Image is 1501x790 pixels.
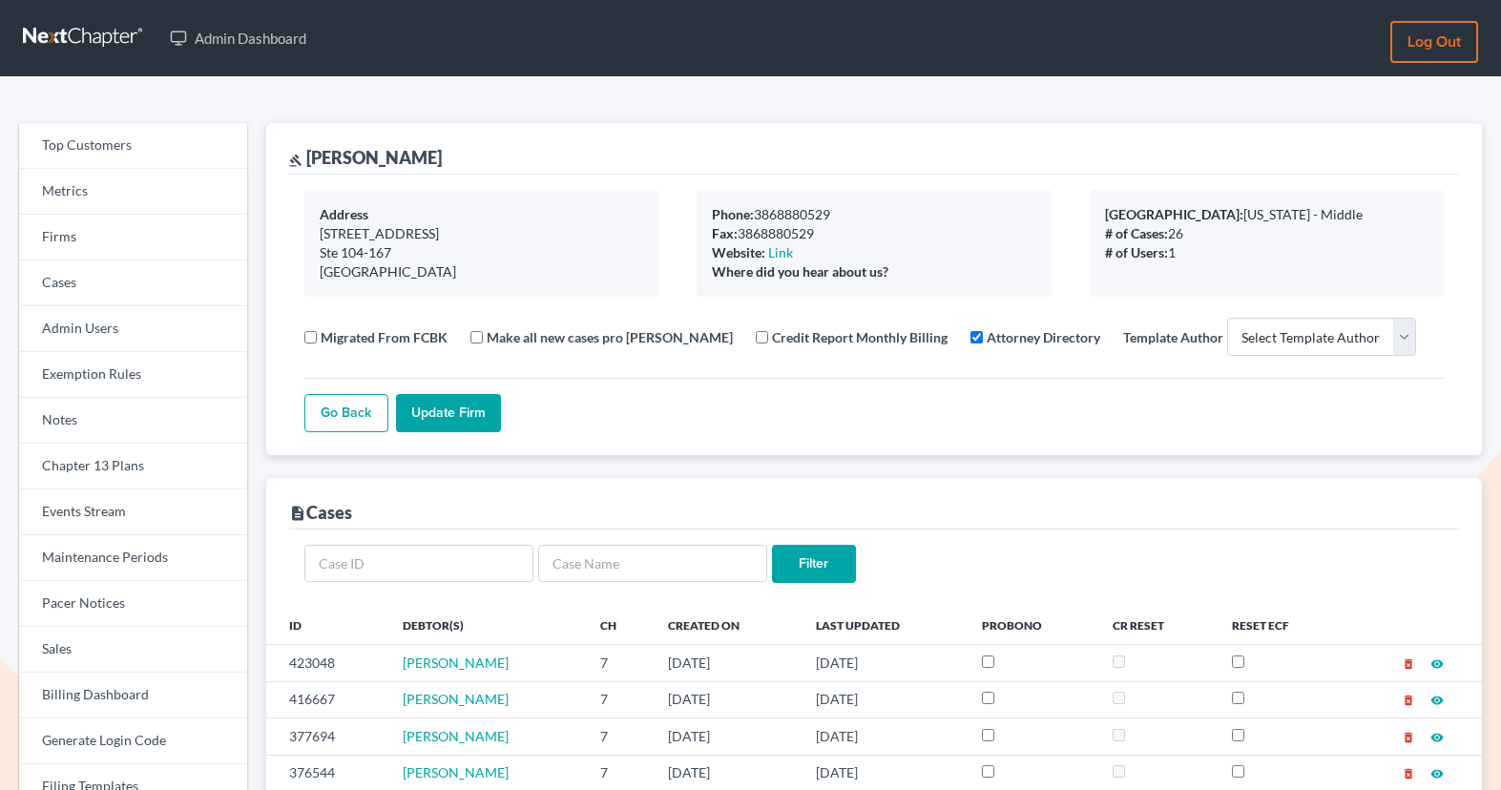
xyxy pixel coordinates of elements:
td: [DATE] [653,681,801,717]
b: # of Users: [1105,244,1168,260]
div: 3868880529 [712,205,1035,224]
div: [GEOGRAPHIC_DATA] [320,262,643,281]
th: Created On [653,606,801,644]
th: Debtor(s) [387,606,585,644]
td: [DATE] [653,645,801,681]
div: 26 [1105,224,1428,243]
a: delete_forever [1402,728,1415,744]
label: Make all new cases pro [PERSON_NAME] [487,327,733,347]
a: Link [768,244,793,260]
i: gavel [289,154,302,167]
th: ID [266,606,387,644]
a: Admin Users [19,306,247,352]
td: 7 [585,681,653,717]
a: Maintenance Periods [19,535,247,581]
label: Template Author [1123,327,1223,347]
div: 3868880529 [712,224,1035,243]
b: Where did you hear about us? [712,263,888,280]
a: delete_forever [1402,691,1415,707]
a: [PERSON_NAME] [403,655,509,671]
i: visibility [1430,657,1444,671]
label: Credit Report Monthly Billing [772,327,948,347]
i: delete_forever [1402,767,1415,780]
th: Last Updated [801,606,967,644]
td: [DATE] [801,645,967,681]
label: Attorney Directory [987,327,1100,347]
label: Migrated From FCBK [321,327,448,347]
i: visibility [1430,731,1444,744]
td: [DATE] [801,718,967,755]
a: Chapter 13 Plans [19,444,247,489]
b: Address [320,206,368,222]
th: Reset ECF [1217,606,1344,644]
input: Update Firm [396,394,501,432]
input: Filter [772,545,856,583]
a: Notes [19,398,247,444]
a: Pacer Notices [19,581,247,627]
a: visibility [1430,655,1444,671]
input: Case ID [304,545,533,583]
td: 423048 [266,645,387,681]
a: Cases [19,260,247,306]
i: visibility [1430,694,1444,707]
a: delete_forever [1402,655,1415,671]
i: delete_forever [1402,657,1415,671]
a: Generate Login Code [19,718,247,764]
a: Go Back [304,394,388,432]
a: Log out [1390,21,1478,63]
a: delete_forever [1402,764,1415,780]
a: Metrics [19,169,247,215]
div: Ste 104-167 [320,243,643,262]
td: 7 [585,645,653,681]
i: delete_forever [1402,694,1415,707]
b: Phone: [712,206,754,222]
a: visibility [1430,728,1444,744]
b: # of Cases: [1105,225,1168,241]
div: [STREET_ADDRESS] [320,224,643,243]
a: Admin Dashboard [160,21,316,55]
a: Firms [19,215,247,260]
div: 1 [1105,243,1428,262]
td: 416667 [266,681,387,717]
a: Billing Dashboard [19,673,247,718]
a: Top Customers [19,123,247,169]
div: [PERSON_NAME] [289,146,442,169]
b: Fax: [712,225,738,241]
i: delete_forever [1402,731,1415,744]
input: Case Name [538,545,767,583]
a: visibility [1430,764,1444,780]
a: Sales [19,627,247,673]
a: [PERSON_NAME] [403,728,509,744]
a: [PERSON_NAME] [403,764,509,780]
a: Events Stream [19,489,247,535]
b: Website: [712,244,765,260]
td: 377694 [266,718,387,755]
th: CR Reset [1097,606,1217,644]
a: Exemption Rules [19,352,247,398]
b: [GEOGRAPHIC_DATA]: [1105,206,1243,222]
th: Ch [585,606,653,644]
div: [US_STATE] - Middle [1105,205,1428,224]
i: description [289,505,306,522]
i: visibility [1430,767,1444,780]
td: [DATE] [801,681,967,717]
div: Cases [289,501,352,524]
td: [DATE] [653,718,801,755]
a: [PERSON_NAME] [403,691,509,707]
a: visibility [1430,691,1444,707]
td: 7 [585,718,653,755]
th: ProBono [967,606,1098,644]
